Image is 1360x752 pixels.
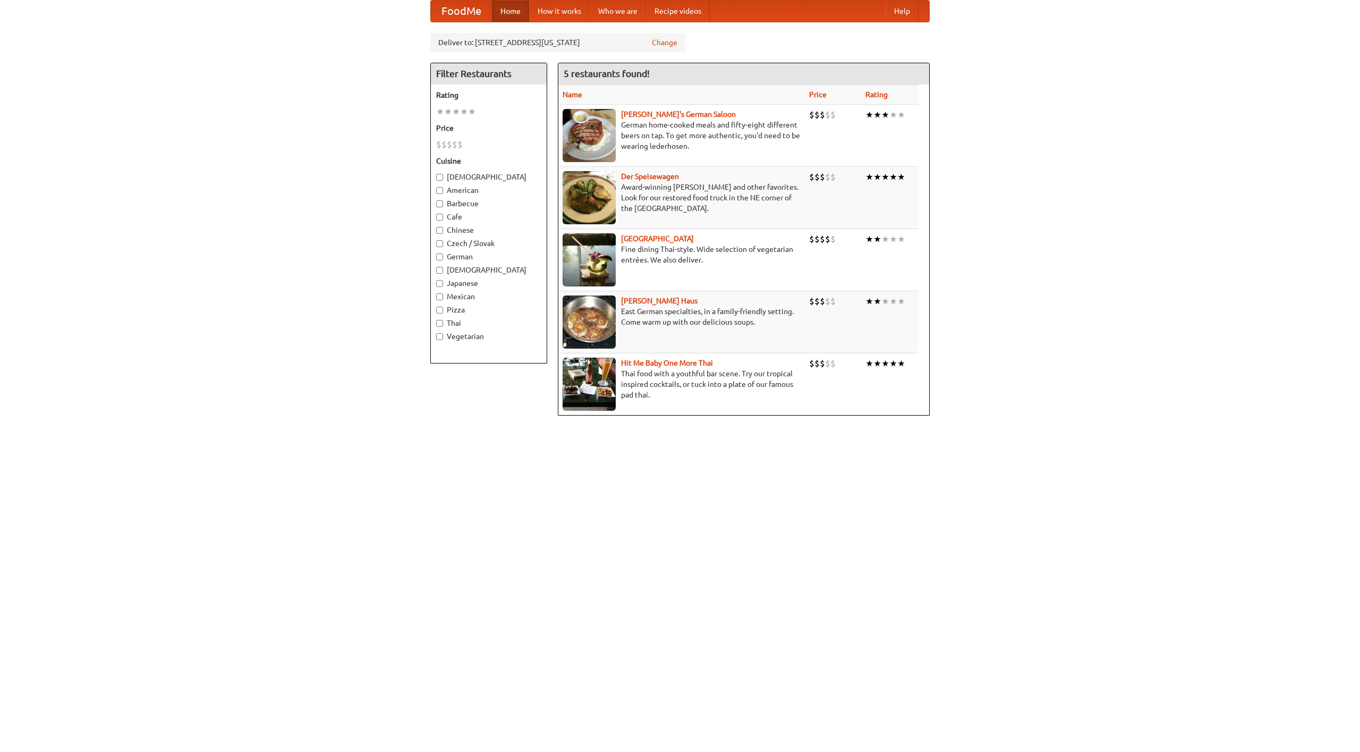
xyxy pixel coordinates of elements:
p: Fine dining Thai-style. Wide selection of vegetarian entrées. We also deliver. [563,244,801,265]
label: Thai [436,318,541,328]
img: esthers.jpg [563,109,616,162]
li: $ [830,109,836,121]
label: Chinese [436,225,541,235]
a: Der Speisewagen [621,172,679,181]
li: ★ [897,109,905,121]
label: Czech / Slovak [436,238,541,249]
li: $ [814,358,820,369]
li: ★ [897,233,905,245]
li: $ [436,139,441,150]
input: Japanese [436,280,443,287]
label: Vegetarian [436,331,541,342]
a: Help [886,1,919,22]
li: $ [825,233,830,245]
li: $ [452,139,457,150]
li: $ [820,358,825,369]
li: ★ [865,109,873,121]
li: $ [825,109,830,121]
li: ★ [889,358,897,369]
label: American [436,185,541,196]
li: $ [820,171,825,183]
li: ★ [873,295,881,307]
li: $ [809,109,814,121]
label: Cafe [436,212,541,222]
img: satay.jpg [563,233,616,286]
li: ★ [897,295,905,307]
li: $ [830,358,836,369]
img: babythai.jpg [563,358,616,411]
input: Cafe [436,214,443,221]
input: Chinese [436,227,443,234]
li: $ [814,171,820,183]
h5: Cuisine [436,156,541,166]
li: $ [825,171,830,183]
b: Hit Me Baby One More Thai [621,359,713,367]
li: ★ [881,109,889,121]
input: [DEMOGRAPHIC_DATA] [436,267,443,274]
a: FoodMe [431,1,492,22]
label: [DEMOGRAPHIC_DATA] [436,172,541,182]
a: Change [652,37,677,48]
li: ★ [865,358,873,369]
ng-pluralize: 5 restaurants found! [564,69,650,79]
li: $ [820,109,825,121]
h5: Price [436,123,541,133]
label: Mexican [436,291,541,302]
input: Pizza [436,307,443,314]
li: ★ [889,295,897,307]
li: ★ [865,295,873,307]
li: $ [830,171,836,183]
input: Czech / Slovak [436,240,443,247]
input: German [436,254,443,260]
a: Price [809,90,827,99]
a: Name [563,90,582,99]
p: Thai food with a youthful bar scene. Try our tropical inspired cocktails, or tuck into a plate of... [563,368,801,400]
input: Mexican [436,293,443,300]
li: $ [820,233,825,245]
p: Award-winning [PERSON_NAME] and other favorites. Look for our restored food truck in the NE corne... [563,182,801,214]
li: ★ [444,106,452,117]
label: [DEMOGRAPHIC_DATA] [436,265,541,275]
a: [GEOGRAPHIC_DATA] [621,234,694,243]
p: German home-cooked meals and fifty-eight different beers on tap. To get more authentic, you'd nee... [563,120,801,151]
a: [PERSON_NAME]'s German Saloon [621,110,736,119]
li: ★ [881,295,889,307]
li: ★ [460,106,468,117]
h5: Rating [436,90,541,100]
li: ★ [873,171,881,183]
li: ★ [452,106,460,117]
li: ★ [873,109,881,121]
li: ★ [873,358,881,369]
li: $ [825,295,830,307]
a: [PERSON_NAME] Haus [621,297,698,305]
a: Rating [865,90,888,99]
a: Recipe videos [646,1,710,22]
li: ★ [468,106,476,117]
li: ★ [436,106,444,117]
li: $ [830,295,836,307]
li: $ [447,139,452,150]
div: Deliver to: [STREET_ADDRESS][US_STATE] [430,33,685,52]
li: ★ [881,233,889,245]
a: Who we are [590,1,646,22]
input: American [436,187,443,194]
li: ★ [865,233,873,245]
li: $ [830,233,836,245]
li: ★ [897,171,905,183]
li: $ [814,295,820,307]
li: ★ [889,109,897,121]
label: Japanese [436,278,541,289]
li: $ [814,233,820,245]
label: Barbecue [436,198,541,209]
li: ★ [865,171,873,183]
a: Home [492,1,529,22]
li: $ [809,233,814,245]
label: Pizza [436,305,541,315]
input: [DEMOGRAPHIC_DATA] [436,174,443,181]
li: ★ [889,171,897,183]
input: Thai [436,320,443,327]
p: East German specialties, in a family-friendly setting. Come warm up with our delicious soups. [563,306,801,327]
